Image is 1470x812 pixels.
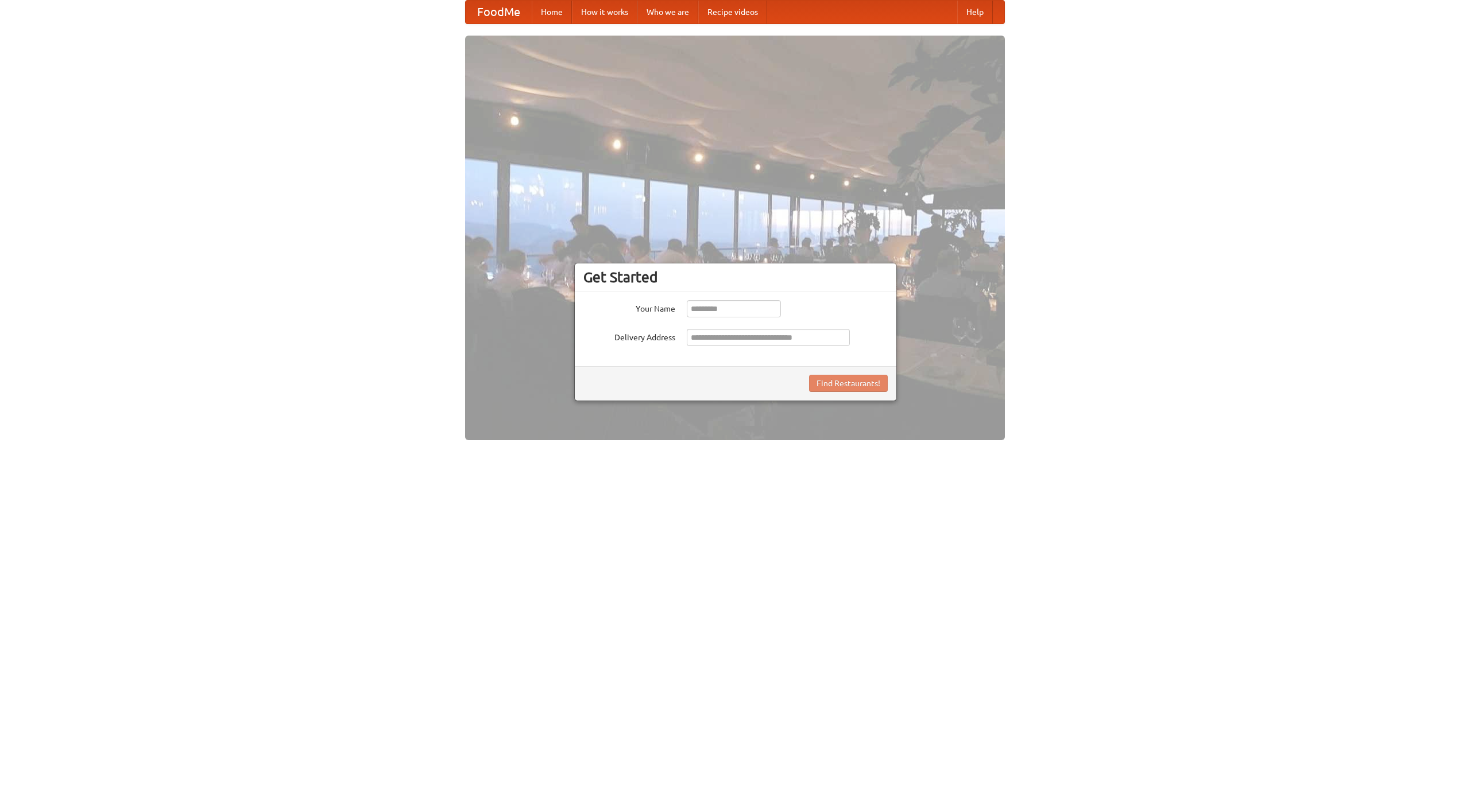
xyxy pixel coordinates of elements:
label: Your Name [583,300,675,314]
label: Delivery Address [583,329,675,343]
a: Recipe videos [698,1,767,24]
button: Find Restaurants! [809,375,888,392]
a: Home [532,1,572,24]
a: Who we are [637,1,698,24]
a: Help [957,1,993,24]
h3: Get Started [583,269,888,286]
a: How it works [572,1,637,24]
a: FoodMe [466,1,532,24]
